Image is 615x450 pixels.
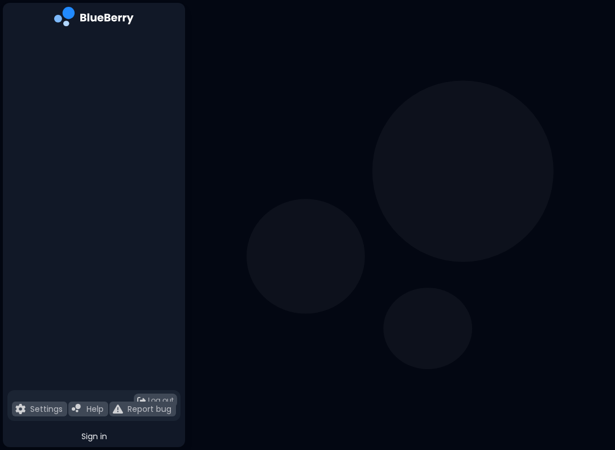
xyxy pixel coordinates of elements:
img: logout [137,396,146,405]
span: Log out [148,396,174,405]
img: file icon [113,404,123,414]
p: Report bug [128,404,171,414]
p: Settings [30,404,63,414]
img: file icon [15,404,26,414]
button: Sign in [7,426,181,447]
img: file icon [72,404,82,414]
p: Help [87,404,104,414]
span: Sign in [81,431,107,441]
img: company logo [54,7,134,30]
